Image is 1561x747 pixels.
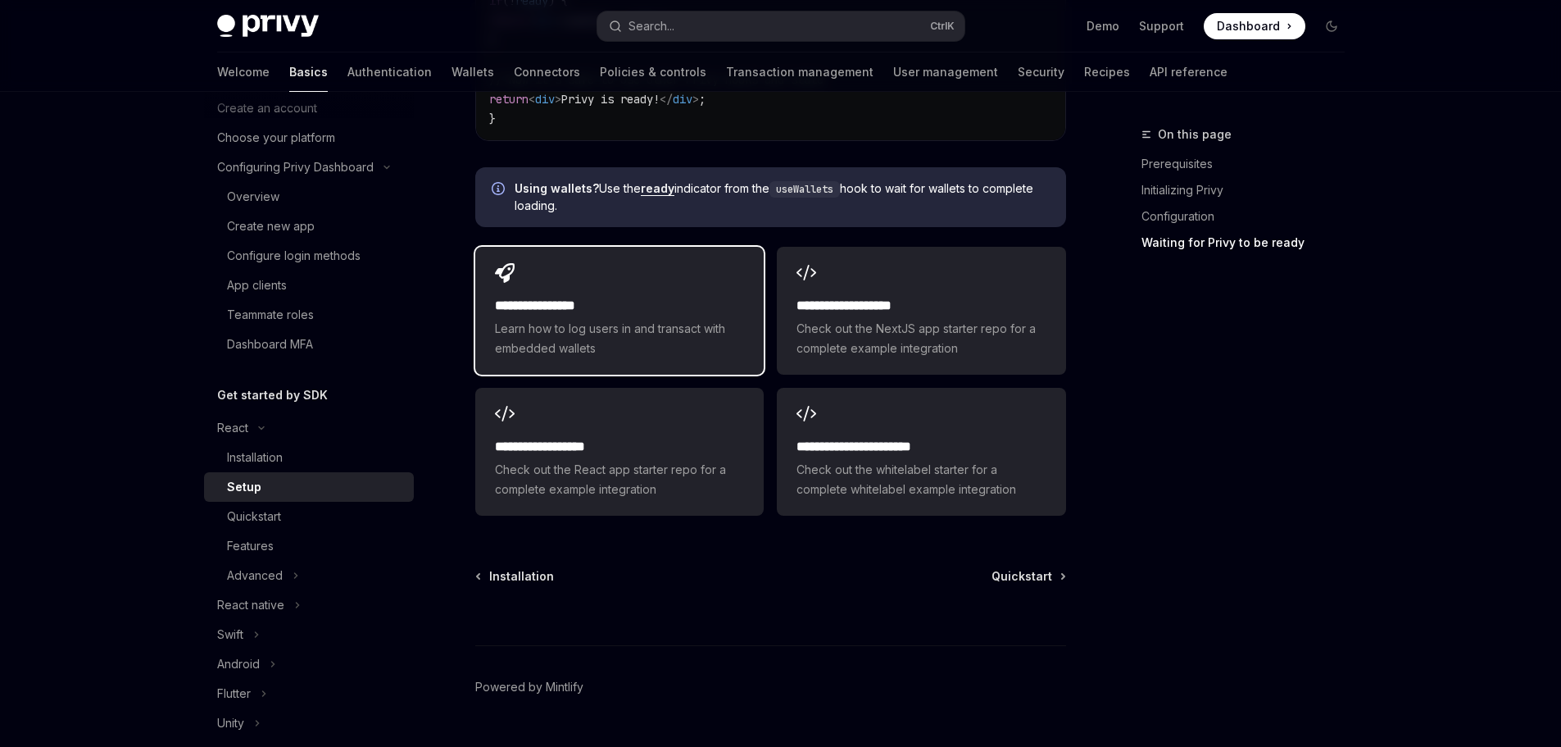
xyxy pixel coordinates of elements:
span: < [529,92,535,107]
a: Security [1018,52,1064,92]
span: </ [660,92,673,107]
div: React native [217,595,284,615]
a: Recipes [1084,52,1130,92]
span: div [535,92,555,107]
a: Basics [289,52,328,92]
button: Toggle React section [204,413,414,443]
a: Features [204,531,414,561]
a: Quickstart [992,568,1064,585]
a: **** **** **** *Learn how to log users in and transact with embedded wallets [475,247,764,375]
a: Installation [204,443,414,472]
div: Choose your platform [217,128,335,148]
span: } [489,112,496,126]
div: Search... [628,16,674,36]
a: API reference [1150,52,1227,92]
div: Swift [217,625,243,645]
a: App clients [204,271,414,300]
div: Quickstart [227,507,281,526]
div: Android [217,654,260,674]
a: Demo [1087,18,1119,34]
img: dark logo [217,15,319,38]
span: Check out the NextJS app starter repo for a complete example integration [796,319,1046,358]
div: Create new app [227,216,315,236]
span: return [489,92,529,107]
div: Dashboard MFA [227,335,313,354]
div: Unity [217,713,244,733]
span: Ctrl K [930,20,955,33]
a: Overview [204,182,414,212]
div: React [217,418,248,438]
a: ready [641,181,674,196]
button: Toggle Flutter section [204,679,414,708]
span: Installation [489,568,554,585]
a: Transaction management [726,52,874,92]
div: Installation [227,448,283,467]
a: Choose your platform [204,123,414,153]
a: Connectors [514,52,580,92]
button: Toggle Configuring Privy Dashboard section [204,153,414,182]
a: Prerequisites [1141,151,1358,177]
a: Waiting for Privy to be ready [1141,230,1358,256]
a: Wallets [452,52,494,92]
div: Configure login methods [227,246,361,266]
div: Features [227,536,274,556]
span: Dashboard [1217,18,1280,34]
a: Support [1139,18,1184,34]
span: On this page [1158,125,1232,144]
a: Dashboard [1204,13,1305,39]
span: > [555,92,561,107]
strong: Using wallets? [515,181,599,195]
svg: Info [492,182,508,198]
span: Learn how to log users in and transact with embedded wallets [495,319,744,358]
a: User management [893,52,998,92]
div: Overview [227,187,279,207]
button: Toggle dark mode [1318,13,1345,39]
span: > [692,92,699,107]
span: Use the indicator from the hook to wait for wallets to complete loading. [515,180,1050,214]
a: Setup [204,472,414,502]
code: useWallets [769,181,840,198]
a: Dashboard MFA [204,330,414,359]
span: ; [699,92,706,107]
h5: Get started by SDK [217,385,328,405]
div: Flutter [217,684,251,704]
div: Teammate roles [227,305,314,325]
a: Authentication [347,52,432,92]
button: Toggle Unity section [204,708,414,738]
span: Quickstart [992,568,1052,585]
div: Setup [227,477,261,497]
button: Toggle React native section [204,590,414,620]
a: Installation [477,568,554,585]
a: Initializing Privy [1141,177,1358,203]
span: Privy is ready! [561,92,660,107]
div: App clients [227,276,287,295]
a: **** **** **** **** ***Check out the whitelabel starter for a complete whitelabel example integra... [777,388,1065,516]
button: Toggle Advanced section [204,561,414,590]
a: **** **** **** ***Check out the React app starter repo for a complete example integration [475,388,764,516]
span: Check out the whitelabel starter for a complete whitelabel example integration [796,460,1046,499]
button: Toggle Swift section [204,620,414,649]
a: Create new app [204,212,414,241]
a: Teammate roles [204,300,414,330]
a: **** **** **** ****Check out the NextJS app starter repo for a complete example integration [777,247,1065,375]
a: Configuration [1141,203,1358,230]
a: Welcome [217,52,270,92]
div: Advanced [227,566,283,585]
a: Policies & controls [600,52,706,92]
span: div [673,92,692,107]
a: Powered by Mintlify [475,679,583,695]
a: Configure login methods [204,241,414,271]
a: Quickstart [204,502,414,531]
button: Open search [597,11,964,41]
div: Configuring Privy Dashboard [217,157,374,177]
button: Toggle Android section [204,649,414,679]
span: Check out the React app starter repo for a complete example integration [495,460,744,499]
